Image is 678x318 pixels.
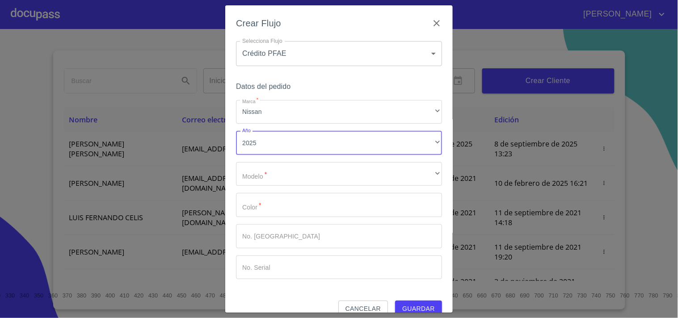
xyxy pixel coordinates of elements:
span: Cancelar [345,303,381,314]
div: ​ [236,162,442,186]
div: Crédito PFAE [236,41,442,66]
div: Nissan [236,100,442,124]
span: Guardar [402,303,435,314]
h6: Datos del pedido [236,80,442,93]
button: Guardar [395,301,442,317]
div: 2025 [236,131,442,155]
button: Cancelar [338,301,388,317]
h6: Crear Flujo [236,16,281,30]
